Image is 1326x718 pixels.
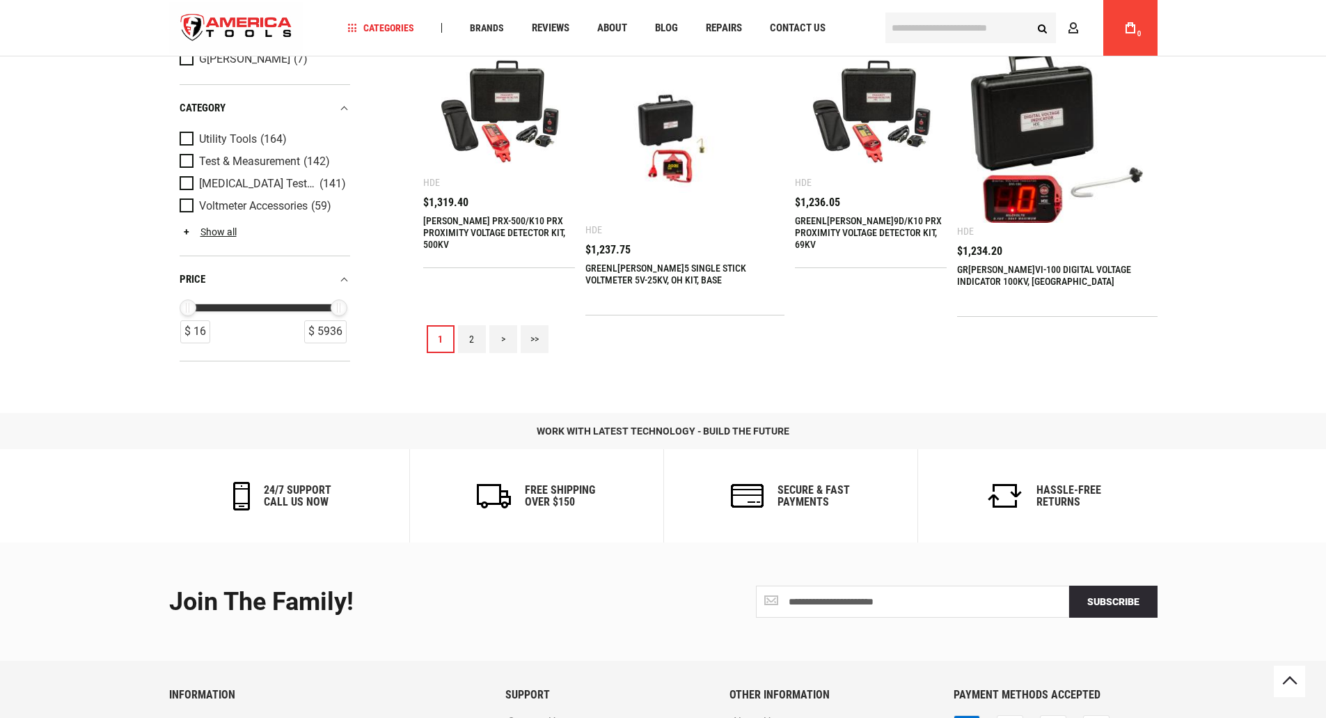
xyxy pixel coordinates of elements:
span: (59) [311,200,331,212]
a: >> [521,325,548,353]
h6: 24/7 support call us now [264,484,331,508]
a: [MEDICAL_DATA] Test & Measurement (141) [180,176,347,192]
a: [PERSON_NAME] PRX-500/K10 PRX PROXIMITY VOLTAGE DETECTOR KIT, 500KV [423,215,565,250]
a: Utility Tools (164) [180,132,347,147]
span: Blog [655,23,678,33]
span: Reviews [532,23,569,33]
span: Voltmeter Accessories [199,200,308,212]
div: price [180,270,350,289]
span: Categories [347,23,414,33]
span: Brands [470,23,504,33]
div: HDE [585,224,602,235]
a: > [489,325,517,353]
a: Blog [649,19,684,38]
a: Brands [464,19,510,38]
a: 2 [458,325,486,353]
h6: SUPPORT [505,689,709,701]
a: Show all [180,226,237,237]
span: $1,237.75 [585,244,631,256]
h6: INFORMATION [169,689,484,701]
span: Subscribe [1087,596,1139,607]
span: (141) [319,178,346,189]
a: GR[PERSON_NAME]VI-100 DIGITAL VOLTAGE INDICATOR 100KV, [GEOGRAPHIC_DATA] [957,264,1131,287]
a: GREENL[PERSON_NAME]5 SINGLE STICK VOLTMETER 5V-25KV, OH KIT, BASE [585,263,746,286]
span: Repairs [706,23,742,33]
div: Join the Family! [169,588,653,616]
a: store logo [169,2,304,54]
img: GREENLEE SVM-25 SINGLE STICK VOLTMETER 5V-25KV, OH KIT, BASE [599,50,771,221]
span: [MEDICAL_DATA] Test & Measurement [199,178,316,190]
a: Contact Us [764,19,832,38]
div: HDE [795,177,812,188]
img: GREENLEE PRX-500/K10 PRX PROXIMITY VOLTAGE DETECTOR KIT, 500KV [437,50,561,174]
button: Subscribe [1069,586,1158,618]
h6: Free Shipping Over $150 [525,484,595,508]
a: Voltmeter Accessories (59) [180,198,347,214]
img: GREENLEE PRX-69D/K10 PRX PROXIMITY VOLTAGE DETECTOR KIT, 69KV [809,50,933,174]
span: $1,319.40 [423,197,468,208]
a: Categories [341,19,420,38]
img: GREENLEE DVI-100 DIGITAL VOLTAGE INDICATOR 100KV, OH [971,50,1144,223]
span: (164) [260,133,287,145]
button: Search [1029,15,1056,41]
a: Reviews [526,19,576,38]
a: Test & Measurement (142) [180,154,347,169]
span: $1,236.05 [795,197,840,208]
div: category [180,99,350,118]
span: (142) [303,155,330,167]
div: HDE [957,226,974,237]
h6: PAYMENT METHODS ACCEPTED [954,689,1157,701]
div: $ 16 [180,320,210,343]
h6: Hassle-Free Returns [1036,484,1101,508]
div: $ 5936 [304,320,347,343]
span: About [597,23,627,33]
span: 0 [1137,30,1142,38]
span: Contact Us [770,23,826,33]
span: Utility Tools [199,133,257,146]
a: G[PERSON_NAME] (7) [180,52,347,67]
span: (7) [294,53,308,65]
div: HDE [423,177,440,188]
a: GREENL[PERSON_NAME]9D/K10 PRX PROXIMITY VOLTAGE DETECTOR KIT, 69KV [795,215,942,250]
a: 1 [427,325,455,353]
span: Test & Measurement [199,155,300,168]
span: G[PERSON_NAME] [199,53,290,65]
a: About [591,19,633,38]
img: America Tools [169,2,304,54]
a: Repairs [700,19,748,38]
h6: secure & fast payments [778,484,850,508]
h6: OTHER INFORMATION [729,689,933,701]
span: $1,234.20 [957,246,1002,257]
